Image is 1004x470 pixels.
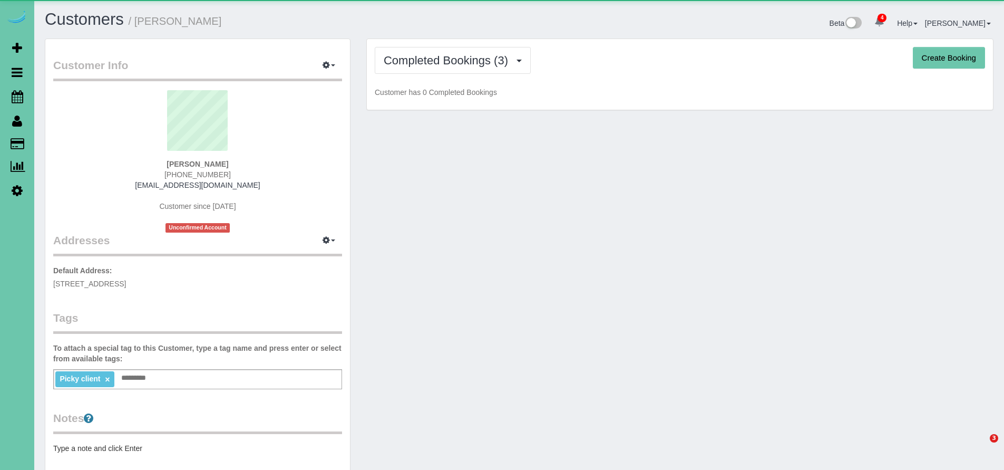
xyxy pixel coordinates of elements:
[45,10,124,28] a: Customers
[159,202,236,210] span: Customer since [DATE]
[878,14,886,22] span: 4
[167,160,228,168] strong: [PERSON_NAME]
[129,15,222,27] small: / [PERSON_NAME]
[375,47,531,74] button: Completed Bookings (3)
[135,181,260,189] a: [EMAIL_ADDRESS][DOMAIN_NAME]
[164,170,231,179] span: [PHONE_NUMBER]
[913,47,985,69] button: Create Booking
[897,19,918,27] a: Help
[53,57,342,81] legend: Customer Info
[844,17,862,31] img: New interface
[165,223,230,232] span: Unconfirmed Account
[925,19,991,27] a: [PERSON_NAME]
[53,443,342,454] pre: Type a note and click Enter
[968,434,993,459] iframe: Intercom live chat
[6,11,27,25] img: Automaid Logo
[384,54,513,67] span: Completed Bookings (3)
[105,375,110,384] a: ×
[869,11,890,34] a: 4
[53,343,342,364] label: To attach a special tag to this Customer, type a tag name and press enter or select from availabl...
[375,87,985,98] p: Customer has 0 Completed Bookings
[990,434,998,443] span: 3
[60,375,100,383] span: Picky client
[53,265,112,276] label: Default Address:
[830,19,862,27] a: Beta
[53,280,126,288] span: [STREET_ADDRESS]
[53,410,342,434] legend: Notes
[53,310,342,334] legend: Tags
